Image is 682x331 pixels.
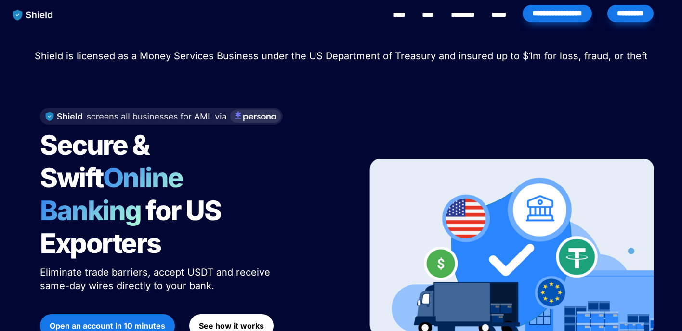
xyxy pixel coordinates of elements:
[40,129,154,194] span: Secure & Swift
[50,321,165,331] strong: Open an account in 10 minutes
[35,50,648,62] span: Shield is licensed as a Money Services Business under the US Department of Treasury and insured u...
[40,194,225,260] span: for US Exporters
[199,321,264,331] strong: See how it works
[40,266,273,291] span: Eliminate trade barriers, accept USDT and receive same-day wires directly to your bank.
[8,5,58,25] img: website logo
[40,161,193,227] span: Online Banking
